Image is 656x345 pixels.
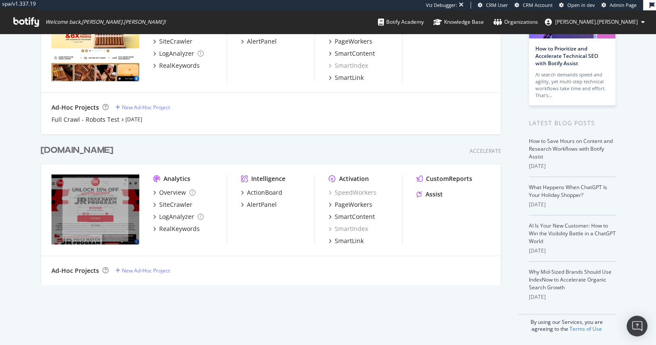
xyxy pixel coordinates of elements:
div: SiteCrawler [159,200,192,209]
a: SmartContent [329,212,375,221]
div: CustomReports [426,174,472,183]
div: ActionBoard [247,188,282,197]
div: New Ad-Hoc Project [122,104,170,111]
a: LogAnalyzer [153,212,204,221]
a: How to Prioritize and Accelerate Technical SEO with Botify Assist [535,45,598,67]
div: Open Intercom Messenger [627,316,647,336]
a: RealKeywords [153,225,200,233]
div: PageWorkers [335,37,372,46]
a: New Ad-Hoc Project [115,104,170,111]
div: LogAnalyzer [159,49,194,58]
a: [DATE] [125,116,142,123]
a: What Happens When ChatGPT Is Your Holiday Shopper? [529,184,607,199]
a: LogAnalyzer [153,49,204,58]
div: Activation [339,174,369,183]
a: SiteCrawler [153,37,192,46]
div: [DATE] [529,162,616,170]
a: PageWorkers [329,37,372,46]
div: Overview [159,188,186,197]
div: Knowledge Base [433,18,484,26]
span: Welcome back, [PERSON_NAME].[PERSON_NAME] ! [45,19,166,25]
a: AlertPanel [241,200,277,209]
span: Admin Page [610,2,637,8]
div: RealKeywords [159,61,200,70]
button: [PERSON_NAME].[PERSON_NAME] [538,15,652,29]
div: RealKeywords [159,225,200,233]
span: Open in dev [567,2,595,8]
a: Why Mid-Sized Brands Should Use IndexNow to Accelerate Organic Search Growth [529,268,611,291]
div: Analytics [163,174,190,183]
a: Organizations [493,10,538,34]
div: SmartContent [335,212,375,221]
a: SmartLink [329,73,364,82]
div: [DATE] [529,293,616,301]
a: SmartIndex [329,225,368,233]
img: https://www.cigars.com/ [51,174,139,244]
a: Knowledge Base [433,10,484,34]
a: CRM User [478,2,508,9]
div: AlertPanel [247,200,277,209]
span: jeffrey.louella [555,18,638,25]
div: Ad-Hoc Projects [51,103,99,112]
div: Botify Academy [378,18,424,26]
a: ActionBoard [241,188,282,197]
div: Organizations [493,18,538,26]
div: Viz Debugger: [426,2,457,9]
a: Botify Academy [378,10,424,34]
div: AlertPanel [247,37,277,46]
a: AlertPanel [241,37,277,46]
a: CRM Account [515,2,553,9]
div: SmartLink [335,73,364,82]
span: CRM User [486,2,508,8]
div: Accelerate [470,147,501,155]
a: SiteCrawler [153,200,192,209]
div: AI search demands speed and agility, yet multi-step technical workflows take time and effort. Tha... [535,71,609,99]
a: How to Save Hours on Content and Research Workflows with Botify Assist [529,137,613,160]
div: Assist [426,190,443,199]
a: CustomReports [416,174,472,183]
a: [DOMAIN_NAME] [41,144,117,157]
a: AI Is Your New Customer: How to Win the Visibility Battle in a ChatGPT World [529,222,616,245]
a: Open in dev [559,2,595,9]
a: Terms of Use [570,325,602,332]
div: [DATE] [529,201,616,209]
a: SpeedWorkers [329,188,377,197]
a: Full Crawl - Robots Test [51,115,119,124]
a: New Ad-Hoc Project [115,267,170,274]
div: PageWorkers [335,200,372,209]
a: SmartContent [329,49,375,58]
a: SmartIndex [329,61,368,70]
span: CRM Account [523,2,553,8]
div: [DOMAIN_NAME] [41,144,113,157]
a: Admin Page [602,2,637,9]
a: SmartLink [329,237,364,245]
div: [DATE] [529,247,616,255]
a: Assist [416,190,443,199]
div: New Ad-Hoc Project [122,267,170,274]
a: Overview [153,188,195,197]
div: LogAnalyzer [159,212,194,221]
div: Intelligence [251,174,285,183]
a: RealKeywords [153,61,200,70]
div: SiteCrawler [159,37,192,46]
div: SmartLink [335,237,364,245]
div: Latest Blog Posts [529,118,616,128]
div: By using our Services, you are agreeing to the [518,314,616,332]
img: https://www.jrcigars.com/ [51,11,139,81]
div: Ad-Hoc Projects [51,266,99,275]
a: PageWorkers [329,200,372,209]
div: SmartContent [335,49,375,58]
